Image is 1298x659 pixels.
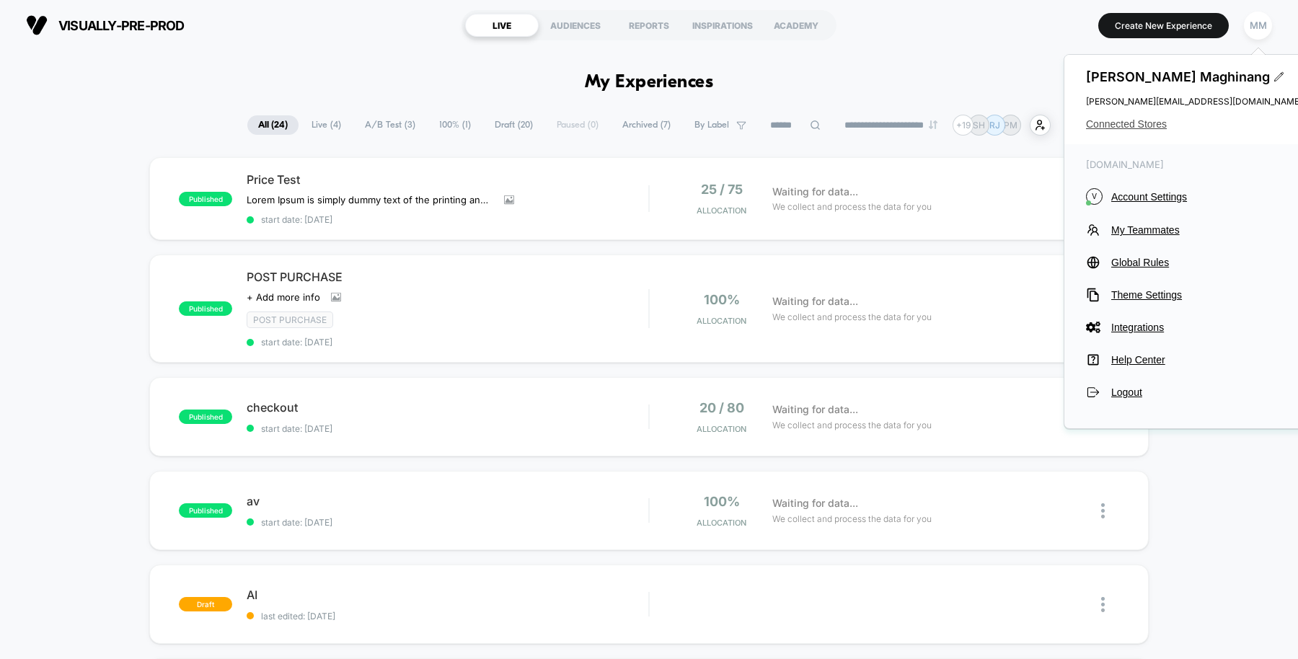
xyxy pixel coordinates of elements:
[612,115,681,135] span: Archived ( 7 )
[772,402,858,417] span: Waiting for data...
[301,115,352,135] span: Live ( 4 )
[612,14,686,37] div: REPORTS
[247,611,648,622] span: last edited: [DATE]
[697,316,746,326] span: Allocation
[772,184,858,200] span: Waiting for data...
[179,301,232,316] span: published
[973,120,985,131] p: SH
[179,597,232,611] span: draft
[772,512,932,526] span: We collect and process the data for you
[247,337,648,348] span: start date: [DATE]
[697,518,746,528] span: Allocation
[247,270,648,284] span: POST PURCHASE
[585,72,714,93] h1: My Experiences
[179,192,232,206] span: published
[247,214,648,225] span: start date: [DATE]
[704,292,740,307] span: 100%
[1101,597,1105,612] img: close
[428,115,482,135] span: 100% ( 1 )
[247,494,648,508] span: av
[929,120,937,129] img: end
[247,115,299,135] span: All ( 24 )
[772,418,932,432] span: We collect and process the data for you
[772,293,858,309] span: Waiting for data...
[539,14,612,37] div: AUDIENCES
[953,115,973,136] div: + 19
[772,310,932,324] span: We collect and process the data for you
[26,14,48,36] img: Visually logo
[247,291,320,303] span: + Add more info
[354,115,426,135] span: A/B Test ( 3 )
[1004,120,1017,131] p: PM
[465,14,539,37] div: LIVE
[772,495,858,511] span: Waiting for data...
[247,400,648,415] span: checkout
[1244,12,1272,40] div: MM
[247,423,648,434] span: start date: [DATE]
[697,424,746,434] span: Allocation
[1240,11,1276,40] button: MM
[22,14,189,37] button: visually-pre-prod
[694,120,729,131] span: By Label
[772,200,932,213] span: We collect and process the data for you
[58,18,185,33] span: visually-pre-prod
[1101,503,1105,518] img: close
[484,115,544,135] span: Draft ( 20 )
[704,494,740,509] span: 100%
[1098,13,1229,38] button: Create New Experience
[1086,188,1103,205] i: V
[179,503,232,518] span: published
[247,311,333,328] span: Post Purchase
[697,205,746,216] span: Allocation
[759,14,833,37] div: ACADEMY
[247,194,493,205] span: Lorem Ipsum is simply dummy text of the printing and typesetting industry. Lorem Ipsum has been t...
[247,172,648,187] span: Price Test
[989,120,1000,131] p: RJ
[701,182,743,197] span: 25 / 75
[179,410,232,424] span: published
[247,588,648,602] span: AI
[686,14,759,37] div: INSPIRATIONS
[699,400,744,415] span: 20 / 80
[247,517,648,528] span: start date: [DATE]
